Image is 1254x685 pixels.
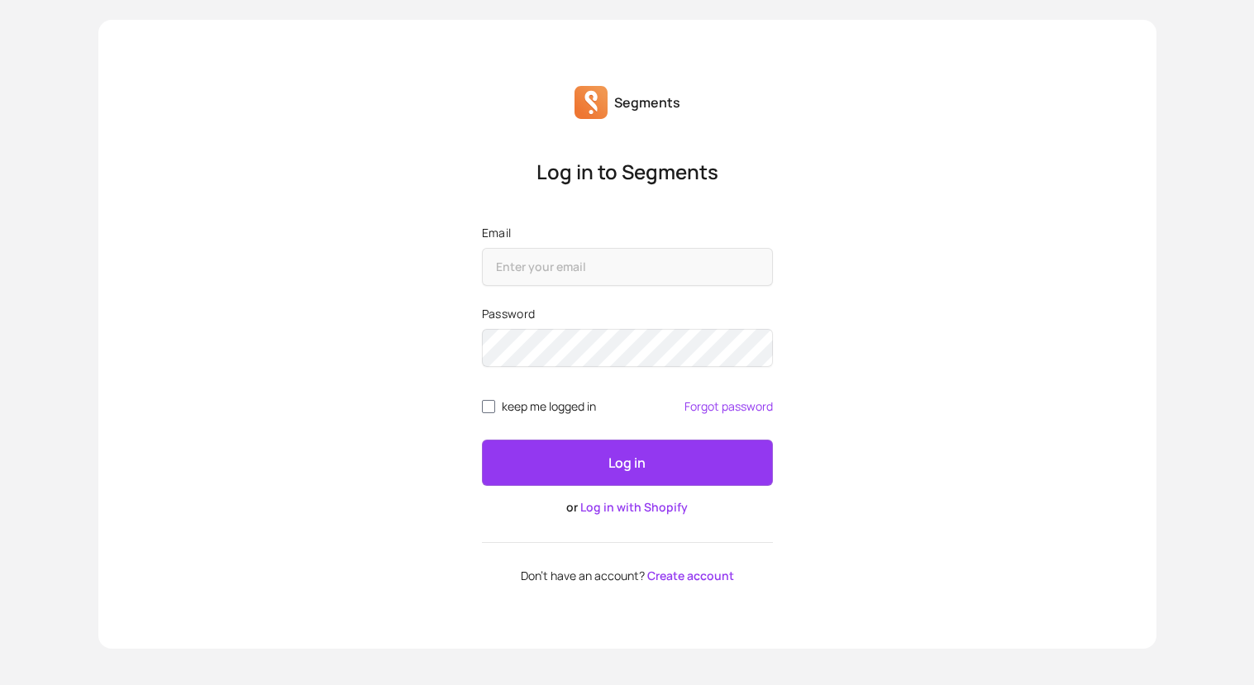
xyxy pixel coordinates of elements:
[580,499,688,515] a: Log in with Shopify
[482,248,773,286] input: Email
[482,440,773,486] button: Log in
[482,329,773,367] input: Password
[647,568,734,583] a: Create account
[482,225,773,241] label: Email
[502,400,596,413] span: keep me logged in
[608,453,646,473] p: Log in
[482,159,773,185] p: Log in to Segments
[614,93,680,112] p: Segments
[482,306,773,322] label: Password
[482,499,773,516] p: or
[482,569,773,583] p: Don't have an account?
[482,400,495,413] input: remember me
[684,400,773,413] a: Forgot password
